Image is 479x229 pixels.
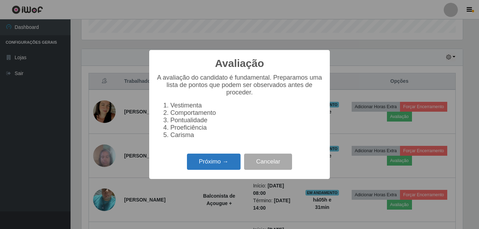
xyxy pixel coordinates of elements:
li: Comportamento [170,109,323,117]
h2: Avaliação [215,57,264,70]
button: Próximo → [187,154,241,170]
p: A avaliação do candidato é fundamental. Preparamos uma lista de pontos que podem ser observados a... [156,74,323,96]
li: Carisma [170,131,323,139]
li: Vestimenta [170,102,323,109]
button: Cancelar [244,154,292,170]
li: Pontualidade [170,117,323,124]
li: Proeficiência [170,124,323,131]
